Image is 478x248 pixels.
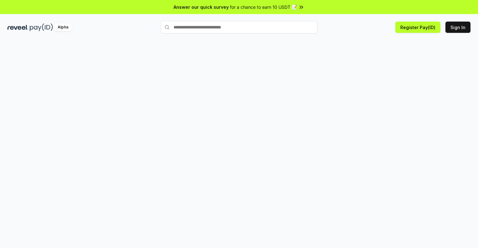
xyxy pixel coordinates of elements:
[8,23,29,31] img: reveel_dark
[395,22,440,33] button: Register Pay(ID)
[54,23,72,31] div: Alpha
[445,22,470,33] button: Sign In
[30,23,53,31] img: pay_id
[174,4,229,10] span: Answer our quick survey
[230,4,297,10] span: for a chance to earn 10 USDT 📝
